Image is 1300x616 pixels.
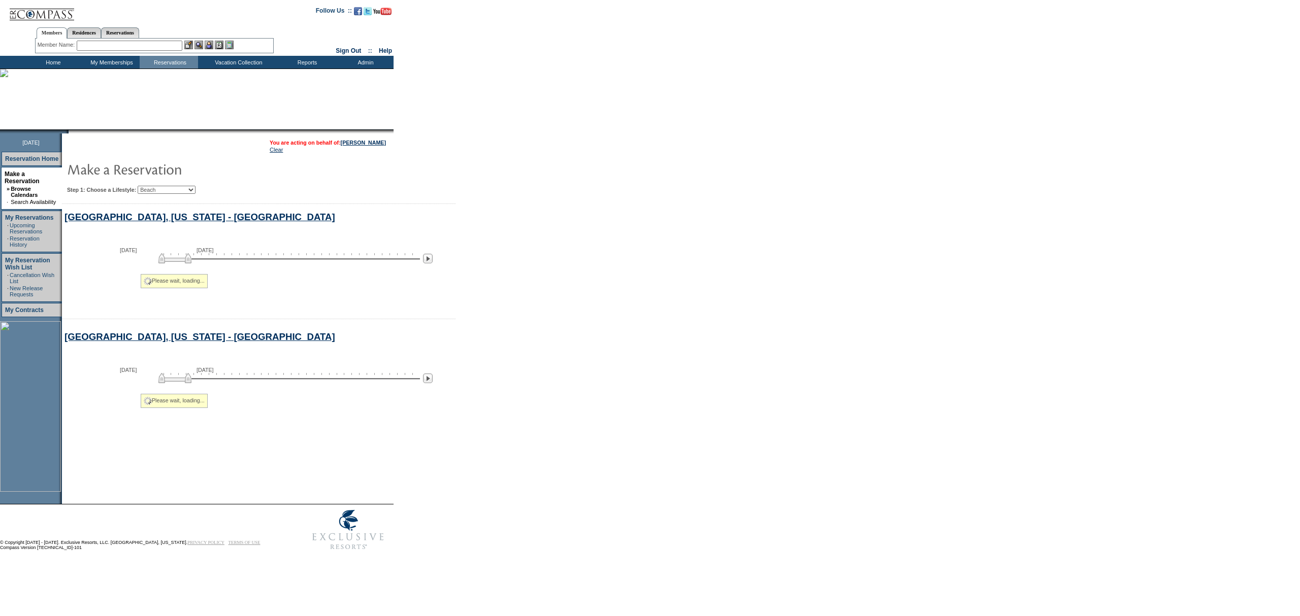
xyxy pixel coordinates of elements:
[229,540,261,545] a: TERMS OF USE
[10,235,40,248] a: Reservation History
[205,41,213,49] img: Impersonate
[5,214,53,221] a: My Reservations
[11,186,38,198] a: Browse Calendars
[354,7,362,15] img: Become our fan on Facebook
[197,247,214,253] span: [DATE]
[364,7,372,15] img: Follow us on Twitter
[5,257,50,271] a: My Reservation Wish List
[5,155,58,162] a: Reservation Home
[335,56,394,69] td: Admin
[141,274,208,288] div: Please wait, loading...
[65,129,69,133] img: promoShadowLeftCorner.gif
[336,47,361,54] a: Sign Out
[67,187,136,193] b: Step 1: Choose a Lifestyle:
[81,56,140,69] td: My Memberships
[7,186,10,192] b: »
[23,56,81,69] td: Home
[373,8,392,15] img: Subscribe to our YouTube Channel
[198,56,277,69] td: Vacation Collection
[101,27,139,38] a: Reservations
[64,331,335,342] a: [GEOGRAPHIC_DATA], [US_STATE] - [GEOGRAPHIC_DATA]
[303,504,394,555] img: Exclusive Resorts
[120,367,137,373] span: [DATE]
[67,27,101,38] a: Residences
[270,147,283,153] a: Clear
[364,10,372,16] a: Follow us on Twitter
[423,254,433,263] img: Next
[67,159,270,179] img: pgTtlMakeReservation.gif
[373,10,392,16] a: Subscribe to our YouTube Channel
[120,247,137,253] span: [DATE]
[7,222,9,234] td: ·
[423,373,433,383] img: Next
[187,540,224,545] a: PRIVACY POLICY
[379,47,392,54] a: Help
[7,272,9,284] td: ·
[10,222,42,234] a: Upcoming Reservations
[64,212,335,222] a: [GEOGRAPHIC_DATA], [US_STATE] - [GEOGRAPHIC_DATA]
[215,41,223,49] img: Reservations
[270,140,386,146] span: You are acting on behalf of:
[141,394,208,408] div: Please wait, loading...
[144,397,152,405] img: spinner2.gif
[354,10,362,16] a: Become our fan on Facebook
[22,140,40,146] span: [DATE]
[7,199,10,205] td: ·
[7,285,9,297] td: ·
[7,235,9,248] td: ·
[144,277,152,285] img: spinner2.gif
[5,170,40,185] a: Make a Reservation
[10,272,54,284] a: Cancellation Wish List
[277,56,335,69] td: Reports
[197,367,214,373] span: [DATE]
[10,285,43,297] a: New Release Requests
[69,129,70,133] img: blank.gif
[184,41,193,49] img: b_edit.gif
[37,27,68,39] a: Members
[11,199,56,205] a: Search Availability
[316,6,352,18] td: Follow Us ::
[225,41,234,49] img: b_calculator.gif
[5,306,44,314] a: My Contracts
[194,41,203,49] img: View
[368,47,372,54] span: ::
[341,140,386,146] a: [PERSON_NAME]
[140,56,198,69] td: Reservations
[38,41,77,49] div: Member Name:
